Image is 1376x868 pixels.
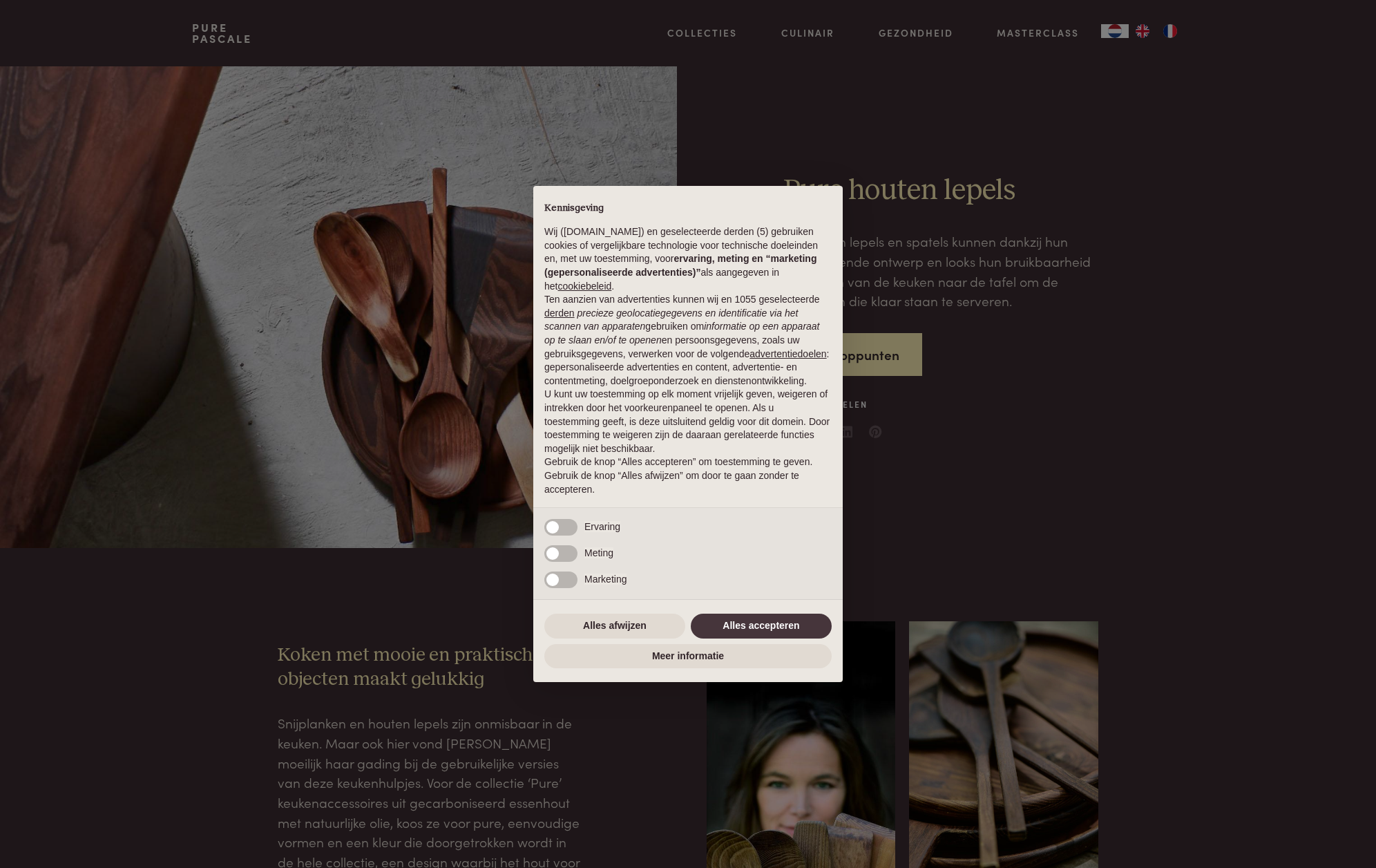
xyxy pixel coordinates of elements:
[544,307,575,321] button: derden
[584,574,627,585] span: Marketing
[544,388,832,455] p: U kunt uw toestemming op elk moment vrijelijk geven, weigeren of intrekken door het voorkeurenpan...
[691,614,832,639] button: Alles accepteren
[544,225,832,293] p: Wij ([DOMAIN_NAME]) en geselecteerde derden (5) gebruiken cookies of vergelijkbare technologie vo...
[584,547,613,558] span: Meting
[544,455,832,496] p: Gebruik de knop “Alles accepteren” om toestemming te geven. Gebruik de knop “Alles afwijzen” om d...
[544,253,816,278] strong: ervaring, meting en “marketing (gepersonaliseerde advertenties)”
[544,321,820,346] em: informatie op een apparaat op te slaan en/of te openen
[557,281,611,292] a: cookiebeleid
[584,521,620,532] span: Ervaring
[544,202,832,215] h2: Kennisgeving
[544,644,832,669] button: Meer informatie
[544,614,685,639] button: Alles afwijzen
[544,308,798,332] em: precieze geolocatiegegevens en identificatie via het scannen van apparaten
[749,348,826,361] button: advertentiedoelen
[544,293,832,388] p: Ten aanzien van advertenties kunnen wij en 1055 geselecteerde gebruiken om en persoonsgegevens, z...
